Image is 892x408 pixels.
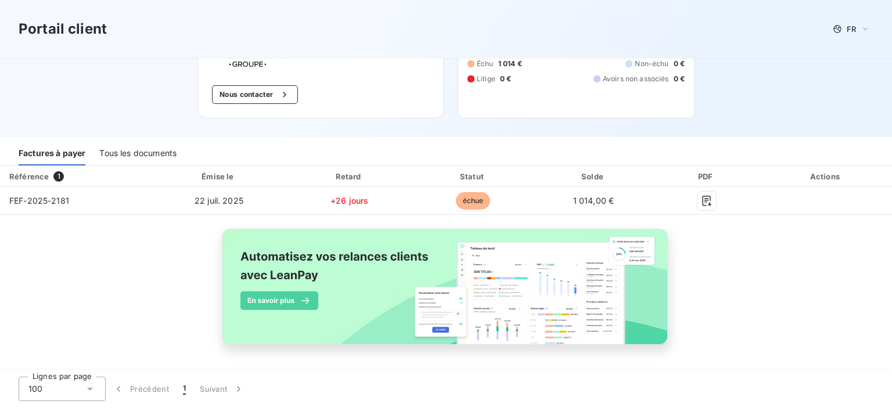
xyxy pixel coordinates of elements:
[500,74,511,84] span: 0 €
[847,24,856,34] span: FR
[19,19,107,39] h3: Portail client
[153,171,285,182] div: Émise le
[762,171,890,182] div: Actions
[477,74,495,84] span: Litige
[414,171,531,182] div: Statut
[456,192,491,210] span: échue
[53,171,64,182] span: 1
[28,383,42,395] span: 100
[183,383,186,395] span: 1
[9,196,69,205] span: FEF-2025-2181
[106,377,176,401] button: Précédent
[99,141,177,165] div: Tous les documents
[655,171,757,182] div: PDF
[211,222,681,364] img: banner
[635,59,668,69] span: Non-échu
[674,59,685,69] span: 0 €
[537,171,651,182] div: Solde
[477,59,494,69] span: Échu
[195,196,243,205] span: 22 juil. 2025
[498,59,522,69] span: 1 014 €
[176,377,193,401] button: 1
[573,196,614,205] span: 1 014,00 €
[674,74,685,84] span: 0 €
[289,171,409,182] div: Retard
[9,172,49,181] div: Référence
[330,196,368,205] span: +26 jours
[212,85,298,104] button: Nous contacter
[19,141,85,165] div: Factures à payer
[193,377,251,401] button: Suivant
[603,74,669,84] span: Avoirs non associés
